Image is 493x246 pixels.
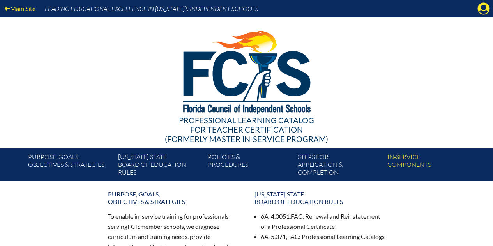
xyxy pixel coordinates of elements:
a: [US_STATE] StateBoard of Education rules [250,187,390,208]
span: FAC [291,212,302,220]
img: FCISlogo221.eps [166,17,327,124]
span: FCIS [127,223,140,230]
a: Purpose, goals,objectives & strategies [25,151,115,181]
a: [US_STATE] StateBoard of Education rules [115,151,205,181]
li: 6A-4.0051, : Renewal and Reinstatement of a Professional Certificate [261,211,385,232]
a: Purpose, goals,objectives & strategies [103,187,244,208]
li: 6A-5.071, : Professional Learning Catalogs [261,232,385,242]
a: Policies &Procedures [205,151,294,181]
a: Main Site [2,3,39,14]
a: In-servicecomponents [384,151,474,181]
span: FAC [287,233,299,240]
svg: Manage account [477,2,490,15]
a: Steps forapplication & completion [295,151,384,181]
div: Professional Learning Catalog (formerly Master In-service Program) [22,115,471,143]
span: for Teacher Certification [190,125,303,134]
